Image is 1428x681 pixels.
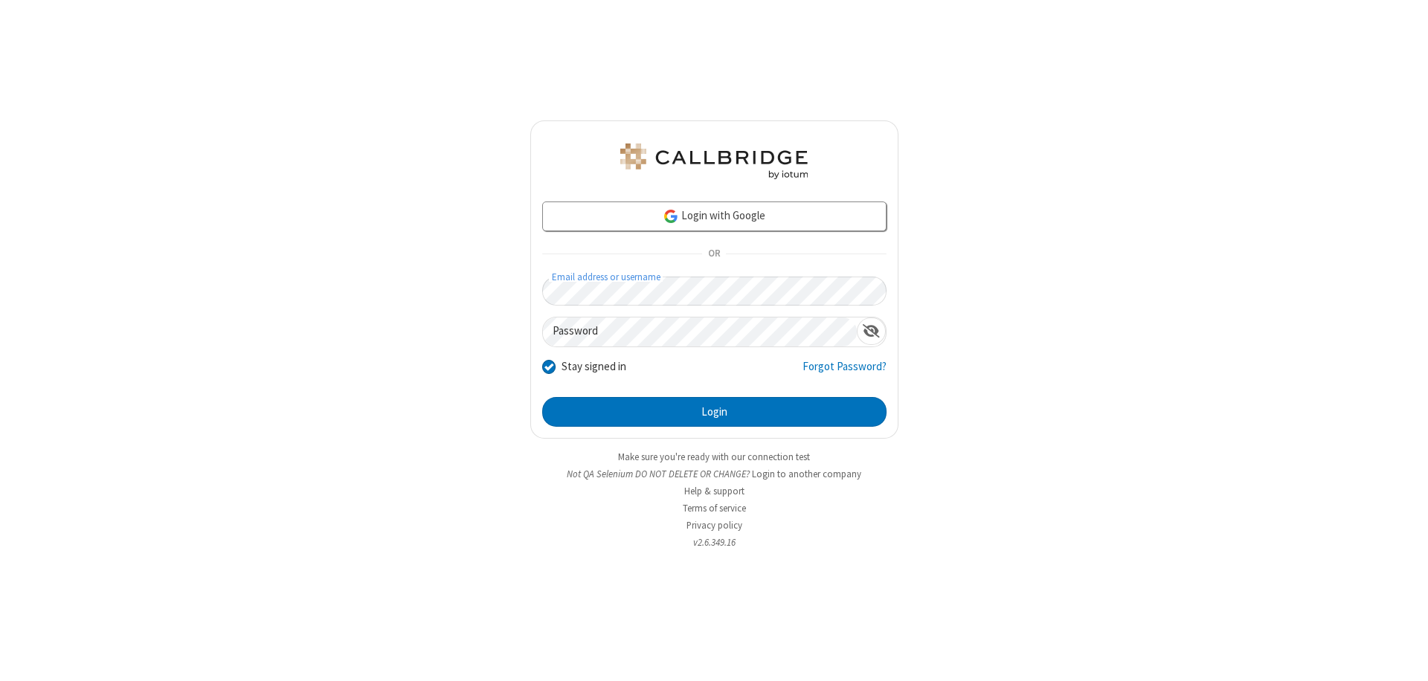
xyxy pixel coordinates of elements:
a: Help & support [684,485,744,497]
button: Login [542,397,887,427]
div: Show password [857,317,886,345]
a: Login with Google [542,201,887,231]
a: Terms of service [683,502,746,514]
li: Not QA Selenium DO NOT DELETE OR CHANGE? [530,467,898,481]
input: Password [543,317,857,346]
img: QA Selenium DO NOT DELETE OR CHANGE [617,143,811,179]
li: v2.6.349.16 [530,535,898,549]
span: OR [702,244,726,265]
img: google-icon.png [663,208,679,225]
a: Forgot Password? [803,358,887,387]
a: Privacy policy [686,519,742,532]
input: Email address or username [542,277,887,306]
label: Stay signed in [562,358,626,375]
a: Make sure you're ready with our connection test [618,451,810,463]
button: Login to another company [752,467,861,481]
